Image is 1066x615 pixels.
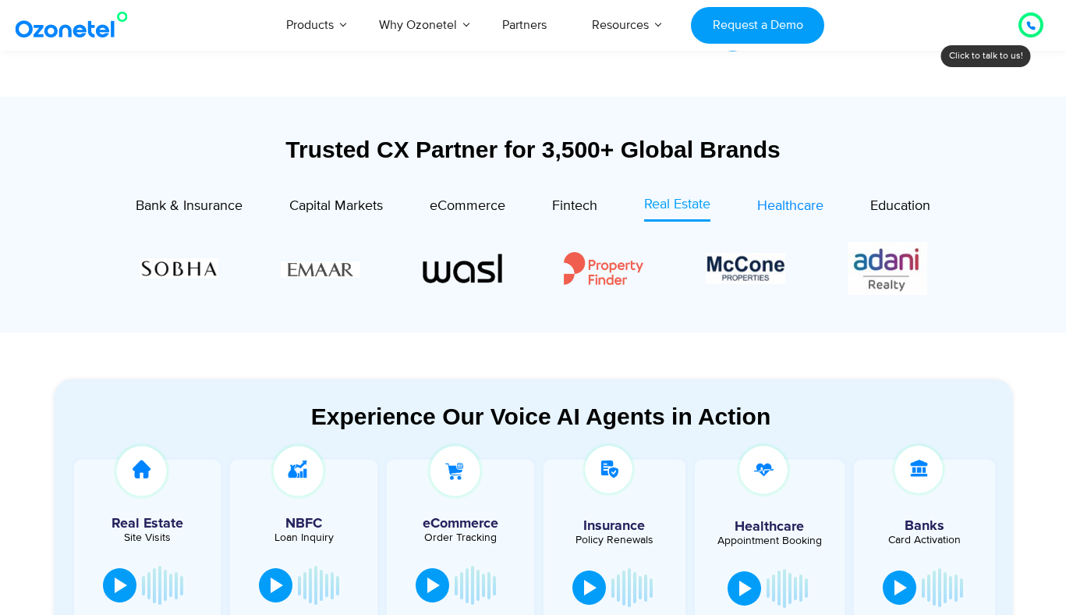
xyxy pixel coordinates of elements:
[395,517,526,531] h5: eCommerce
[691,7,824,44] a: Request a Demo
[707,535,833,546] div: Appointment Booking
[757,194,823,222] a: Healthcare
[136,197,243,215] span: Bank & Insurance
[551,535,678,546] div: Policy Renewals
[644,194,710,222] a: Real Estate
[82,517,214,531] h5: Real Estate
[552,197,597,215] span: Fintech
[862,535,988,546] div: Card Activation
[289,197,383,215] span: Capital Markets
[552,194,597,222] a: Fintech
[430,197,505,215] span: eCommerce
[870,194,930,222] a: Education
[551,519,678,533] h5: Insurance
[82,532,214,543] div: Site Visits
[136,194,243,222] a: Bank & Insurance
[238,532,370,543] div: Loan Inquiry
[644,196,710,213] span: Real Estate
[140,238,927,298] div: Image Carousel
[395,532,526,543] div: Order Tracking
[69,403,1013,430] div: Experience Our Voice AI Agents in Action
[289,194,383,222] a: Capital Markets
[862,519,988,533] h5: Banks
[238,517,370,531] h5: NBFC
[54,136,1013,163] div: Trusted CX Partner for 3,500+ Global Brands
[870,197,930,215] span: Education
[707,520,833,534] h5: Healthcare
[430,194,505,222] a: eCommerce
[757,197,823,215] span: Healthcare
